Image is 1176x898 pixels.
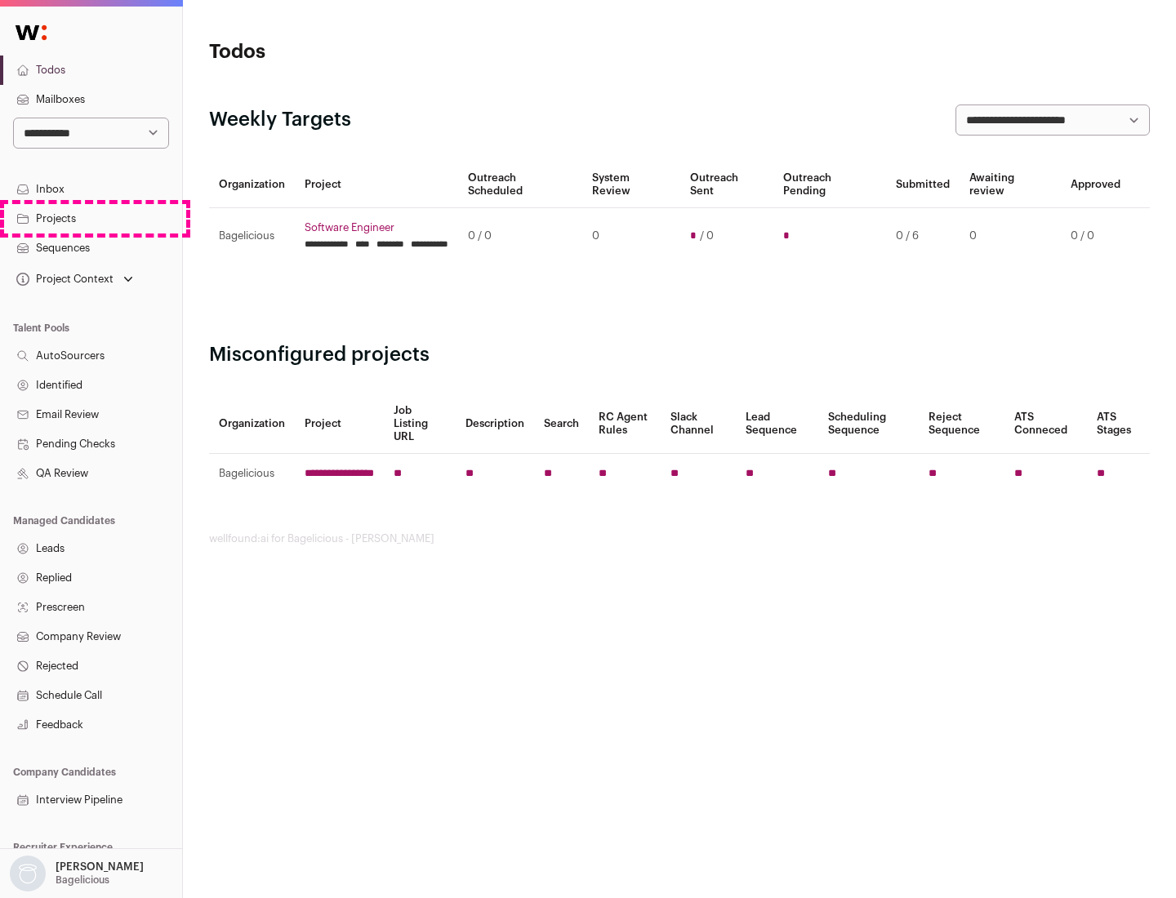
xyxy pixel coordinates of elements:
th: ATS Stages [1087,394,1150,454]
th: Job Listing URL [384,394,456,454]
td: Bagelicious [209,454,295,494]
th: RC Agent Rules [589,394,660,454]
th: Description [456,394,534,454]
th: Organization [209,394,295,454]
th: Awaiting review [960,162,1061,208]
th: Approved [1061,162,1130,208]
a: Software Engineer [305,221,448,234]
p: Bagelicious [56,874,109,887]
th: Project [295,162,458,208]
th: Submitted [886,162,960,208]
th: Lead Sequence [736,394,818,454]
p: [PERSON_NAME] [56,860,144,874]
td: 0 / 0 [458,208,582,265]
button: Open dropdown [7,856,147,891]
td: 0 [582,208,679,265]
h2: Misconfigured projects [209,342,1150,368]
span: / 0 [700,229,714,242]
button: Open dropdown [13,268,136,291]
img: Wellfound [7,16,56,49]
th: Outreach Scheduled [458,162,582,208]
th: System Review [582,162,679,208]
img: nopic.png [10,856,46,891]
th: Scheduling Sequence [818,394,919,454]
th: Project [295,394,384,454]
h1: Todos [209,39,523,65]
th: Slack Channel [661,394,736,454]
td: 0 / 0 [1061,208,1130,265]
td: Bagelicious [209,208,295,265]
th: ATS Conneced [1004,394,1086,454]
th: Organization [209,162,295,208]
div: Project Context [13,273,114,286]
td: 0 [960,208,1061,265]
h2: Weekly Targets [209,107,351,133]
th: Search [534,394,589,454]
th: Outreach Pending [773,162,885,208]
th: Reject Sequence [919,394,1005,454]
footer: wellfound:ai for Bagelicious - [PERSON_NAME] [209,532,1150,545]
td: 0 / 6 [886,208,960,265]
th: Outreach Sent [680,162,774,208]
